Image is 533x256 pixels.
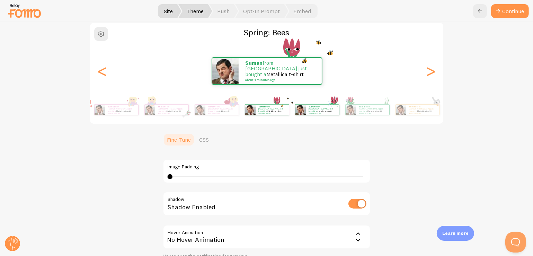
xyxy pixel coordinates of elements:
div: Shadow Enabled [163,192,371,217]
label: Image Padding [168,164,366,170]
strong: Suman [409,105,416,108]
a: CSS [195,133,213,147]
strong: Suman [359,105,366,108]
p: from [GEOGRAPHIC_DATA] just bought a [108,105,135,114]
p: from [GEOGRAPHIC_DATA] just bought a [258,105,286,114]
a: Metallica t-shirt [367,110,382,113]
p: Learn more [442,230,469,237]
strong: Suman [309,105,316,108]
a: Metallica t-shirt [317,110,332,113]
strong: Suman [258,105,265,108]
p: from [GEOGRAPHIC_DATA] just bought a [246,60,315,82]
img: Fomo [245,105,255,115]
h2: Spring: Bees [90,27,443,38]
img: Fomo [212,58,239,84]
p: from [GEOGRAPHIC_DATA] just bought a [208,105,236,114]
small: about 4 minutes ago [158,113,185,114]
div: No Hover Animation [163,225,371,249]
a: Metallica t-shirt [116,110,131,113]
a: Fine Tune [163,133,195,147]
strong: Suman [246,60,263,66]
p: from [GEOGRAPHIC_DATA] just bought a [158,105,186,114]
small: about 4 minutes ago [409,113,436,114]
strong: Suman [208,105,215,108]
small: about 4 minutes ago [208,113,235,114]
small: about 4 minutes ago [108,113,135,114]
p: from [GEOGRAPHIC_DATA] just bought a [309,105,336,114]
a: Metallica t-shirt [166,110,181,113]
a: Metallica t-shirt [216,110,231,113]
img: Fomo [144,105,155,115]
img: Fomo [94,105,105,115]
small: about 4 minutes ago [309,113,336,114]
img: Fomo [396,105,406,115]
img: Fomo [295,105,305,115]
p: from [GEOGRAPHIC_DATA] just bought a [359,105,387,114]
small: about 4 minutes ago [359,113,386,114]
strong: Suman [158,105,165,108]
div: Learn more [437,226,474,241]
small: about 4 minutes ago [246,78,313,82]
a: Metallica t-shirt [267,71,304,78]
small: about 4 minutes ago [258,113,285,114]
iframe: Help Scout Beacon - Open [505,232,526,253]
div: Next slide [427,46,435,96]
img: fomo-relay-logo-orange.svg [7,2,42,19]
a: Metallica t-shirt [267,110,282,113]
div: Previous slide [98,46,107,96]
img: Fomo [195,105,205,115]
img: Fomo [345,105,356,115]
p: from [GEOGRAPHIC_DATA] just bought a [409,105,437,114]
a: Metallica t-shirt [417,110,432,113]
strong: Suman [108,105,115,108]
